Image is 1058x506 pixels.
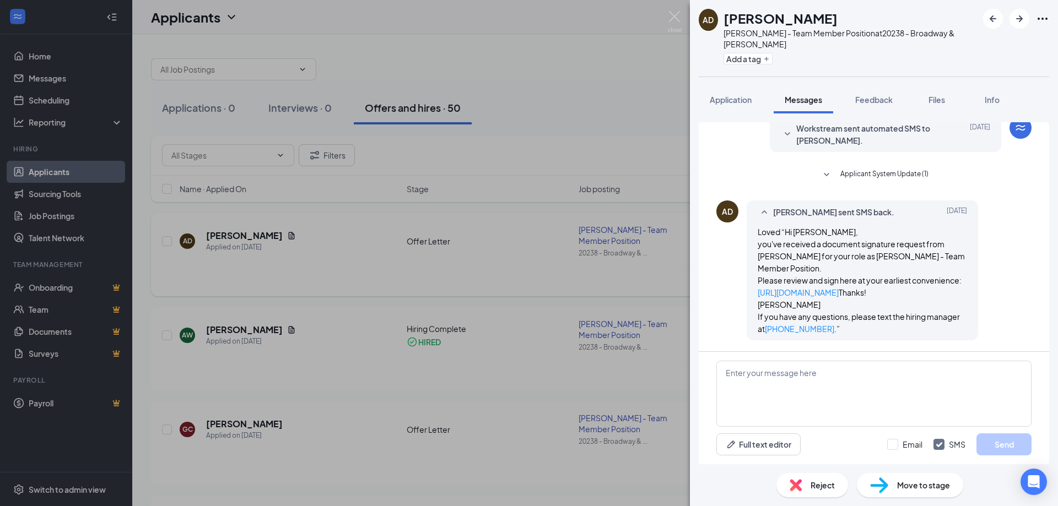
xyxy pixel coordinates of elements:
[758,227,965,334] span: Loved “Hi [PERSON_NAME], you've received a document signature request from [PERSON_NAME] for your...
[724,9,838,28] h1: [PERSON_NAME]
[785,95,822,105] span: Messages
[1010,9,1029,29] button: ArrowRight
[773,206,894,219] span: [PERSON_NAME] sent SMS back.
[811,479,835,491] span: Reject
[703,14,714,25] div: AD
[820,168,833,182] svg: SmallChevronDown
[724,53,773,64] button: PlusAdd a tag
[947,206,967,219] span: [DATE]
[1013,12,1026,25] svg: ArrowRight
[985,95,1000,105] span: Info
[758,206,771,219] svg: SmallChevronUp
[726,439,737,450] svg: Pen
[716,433,801,455] button: Full text editorPen
[1036,12,1049,25] svg: Ellipses
[765,324,834,334] a: [PHONE_NUMBER]
[758,287,839,297] a: [URL][DOMAIN_NAME]
[929,95,945,105] span: Files
[1014,121,1027,134] svg: WorkstreamLogo
[820,168,929,182] button: SmallChevronDownApplicant System Update (1)
[897,479,950,491] span: Move to stage
[970,122,990,146] span: [DATE]
[796,122,941,146] span: Workstream sent automated SMS to [PERSON_NAME].
[840,168,929,182] span: Applicant System Update (1)
[855,95,893,105] span: Feedback
[983,9,1003,29] button: ArrowLeftNew
[710,95,752,105] span: Application
[722,206,733,217] div: AD
[763,56,770,62] svg: Plus
[976,433,1032,455] button: Send
[724,28,978,50] div: [PERSON_NAME] - Team Member Position at 20238 - Broadway & [PERSON_NAME]
[986,12,1000,25] svg: ArrowLeftNew
[1021,469,1047,495] div: Open Intercom Messenger
[781,128,794,141] svg: SmallChevronDown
